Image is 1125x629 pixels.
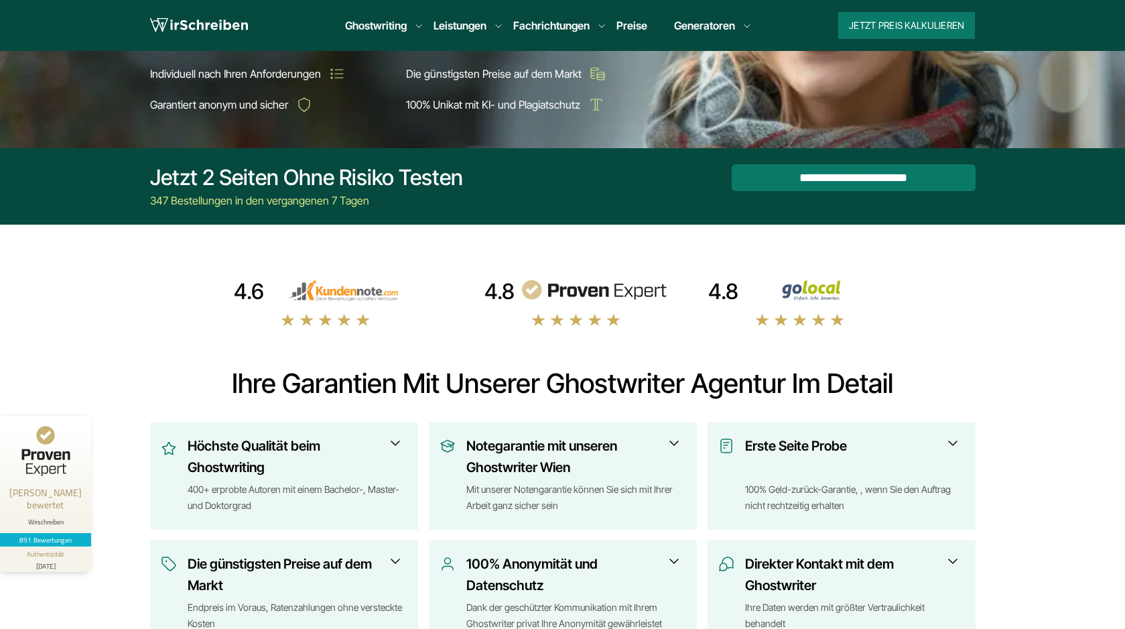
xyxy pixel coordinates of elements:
[150,94,397,115] li: Garantiert anonym und sicher
[326,63,348,84] img: Individuell nach Ihren Anforderungen
[161,556,177,572] img: Die günstigsten Preise auf dem Markt
[744,280,891,301] img: Wirschreiben Bewertungen
[406,63,653,84] li: Die günstigsten Preise auf dem Markt
[745,435,956,478] h3: Erste Seite Probe
[708,278,738,305] div: 4.8
[466,435,677,478] h3: Notegarantie mit unseren Ghostwriter Wien
[345,17,407,34] a: Ghostwriting
[150,164,463,191] div: Jetzt 2 Seiten ohne Risiko testen
[754,312,846,327] img: stars
[150,367,976,400] h2: Ihre Garantien mit unserer Ghostwriter Agentur im Detail
[745,481,965,514] div: 100% Geld-zurück-Garantie, , wenn Sie den Auftrag nicht rechtzeitig erhalten
[188,481,407,514] div: 400+ erprobte Autoren mit einem Bachelor-, Master- und Doktorgrad
[150,15,248,36] img: logo wirschreiben
[434,17,486,34] a: Leistungen
[5,559,86,569] div: [DATE]
[531,312,622,327] img: stars
[513,17,590,34] a: Fachrichtungen
[188,435,399,478] h3: Höchste Qualität beim Ghostwriting
[5,518,86,526] div: Wirschreiben
[440,438,456,454] img: Notegarantie mit unseren Ghostwriter Wien
[838,12,975,39] button: Jetzt Preis kalkulieren
[745,553,956,596] h3: Direkter Kontakt mit dem Ghostwriter
[150,63,397,84] li: Individuell nach Ihren Anforderungen
[440,556,456,572] img: 100% Anonymität und Datenschutz
[280,312,371,327] img: stars
[718,438,734,454] img: Erste Seite Probe
[616,19,647,32] a: Preise
[520,280,667,301] img: provenexpert reviews
[161,438,177,459] img: Höchste Qualität beim Ghostwriting
[466,553,677,596] h3: 100% Anonymität und Datenschutz
[587,63,608,84] img: Die günstigsten Preise auf dem Markt
[406,94,653,115] li: 100% Unikat mit KI- und Plagiatschutz
[234,278,264,305] div: 4.6
[586,94,607,115] img: 100% Unikat mit KI- und Plagiatschutz
[293,94,315,115] img: Garantiert anonym und sicher
[150,192,463,209] div: 347 Bestellungen in den vergangenen 7 Tagen
[718,556,734,572] img: Direkter Kontakt mit dem Ghostwriter
[27,549,65,559] div: Authentizität
[674,17,735,34] a: Generatoren
[269,280,417,301] img: kundennote
[466,481,686,514] div: Mit unserer Notengarantie können Sie sich mit Ihrer Arbeit ganz sicher sein
[484,278,515,305] div: 4.8
[188,553,399,596] h3: Die günstigsten Preise auf dem Markt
